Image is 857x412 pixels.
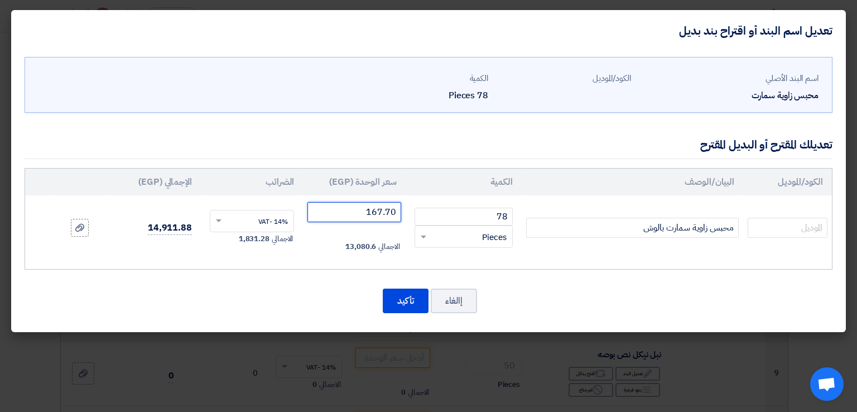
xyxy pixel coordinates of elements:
input: أدخل سعر الوحدة [307,202,401,222]
span: 14,911.88 [148,221,192,235]
span: الاجمالي [272,233,293,245]
div: محبس زاوية سمارت [640,89,819,102]
th: سعر الوحدة (EGP) [303,169,405,195]
button: إالغاء [431,289,477,313]
span: Pieces [482,231,507,244]
input: RFQ_STEP1.ITEMS.2.AMOUNT_TITLE [415,208,513,226]
div: Open chat [810,367,844,401]
ng-select: VAT [210,210,294,232]
div: الكود/الموديل [497,72,631,85]
div: 78 Pieces [354,89,488,102]
th: الكمية [406,169,522,195]
div: اسم البند الأصلي [640,72,819,85]
div: الكمية [354,72,488,85]
th: البيان/الوصف [522,169,743,195]
th: الكود/الموديل [743,169,832,195]
input: Add Item Description [526,218,739,238]
div: تعديلك المقترح أو البديل المقترح [700,136,832,153]
span: 13,080.6 [345,241,376,252]
span: 1,831.28 [239,233,269,245]
h4: تعديل اسم البند أو اقتراح بند بديل [679,23,832,38]
button: تأكيد [383,289,428,313]
th: الإجمالي (EGP) [107,169,201,195]
input: الموديل [748,218,827,238]
span: الاجمالي [378,241,399,252]
th: الضرائب [201,169,303,195]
